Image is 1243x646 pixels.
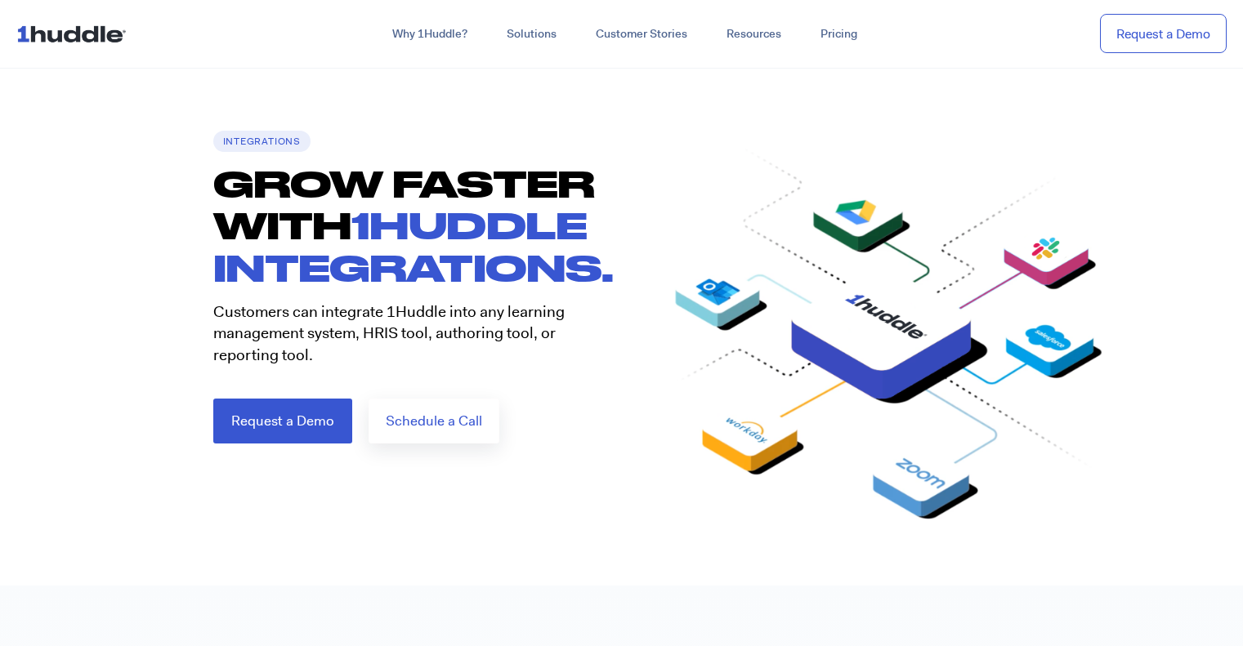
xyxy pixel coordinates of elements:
[801,20,877,49] a: Pricing
[386,414,482,428] span: Schedule a Call
[707,20,801,49] a: Resources
[213,203,614,288] span: 1HUDDLE INTEGRATIONS.
[213,399,352,443] a: Request a Demo
[487,20,576,49] a: Solutions
[373,20,487,49] a: Why 1Huddle?
[1100,14,1227,54] a: Request a Demo
[369,399,499,443] a: Schedule a Call
[576,20,707,49] a: Customer Stories
[231,414,334,428] span: Request a Demo
[213,131,311,152] h6: Integrations
[213,163,622,289] h1: GROW FASTER WITH
[213,301,606,367] p: Customers can integrate 1Huddle into any learning management system, HRIS tool, authoring tool, o...
[16,18,133,49] img: ...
